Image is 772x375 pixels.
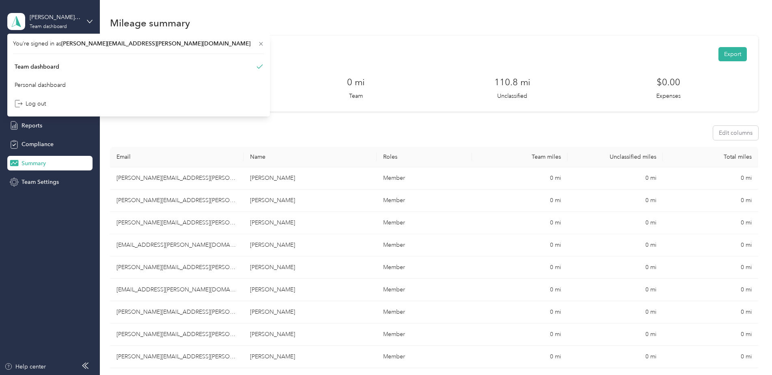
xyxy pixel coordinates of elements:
td: 0 mi [663,167,758,190]
td: 0 mi [567,301,663,323]
td: Jana Gibson [244,323,377,346]
td: joshua.villone@navenhealth.com [110,167,244,190]
span: Team Settings [22,178,59,186]
td: Kay Balogun [244,234,377,256]
td: cyndi.bryant@navenhealth.com [110,256,244,279]
td: maisha.byrd@navenhealth.com [110,346,244,368]
td: 0 mi [472,190,567,212]
td: Maisha Byrd [244,346,377,368]
td: 0 mi [663,190,758,212]
td: 0 mi [567,212,663,234]
td: 0 mi [472,346,567,368]
th: Email [110,147,244,167]
td: 0 mi [567,167,663,190]
h3: 0 mi [347,75,364,89]
th: Name [244,147,377,167]
td: 0 mi [472,279,567,301]
td: 0 mi [663,256,758,279]
td: Tammy Eiland [244,301,377,323]
td: Joshua Villone [244,167,377,190]
td: Member [377,212,472,234]
td: 0 mi [472,234,567,256]
span: Compliance [22,140,54,149]
div: Log out [15,99,46,108]
h1: Mileage summary [110,19,190,27]
td: Cyndi Bryant [244,256,377,279]
td: Member [377,256,472,279]
td: 0 mi [663,323,758,346]
td: milinda.kelley@navenhealth.com [110,212,244,234]
h3: $0.00 [657,75,680,89]
td: Mindy Kelley [244,212,377,234]
td: 0 mi [472,301,567,323]
div: Team dashboard [15,62,59,71]
td: Shrevondolyn Coleman [244,279,377,301]
td: 0 mi [663,279,758,301]
td: 0 mi [567,279,663,301]
td: Member [377,323,472,346]
td: 0 mi [567,346,663,368]
td: tammy.eiland@navenhealth.com [110,301,244,323]
span: Summary [22,159,46,168]
td: Member [377,301,472,323]
td: 0 mi [472,167,567,190]
th: Team miles [472,147,567,167]
div: Team dashboard [30,24,67,29]
h3: 110.8 mi [494,75,530,89]
button: Edit columns [713,126,758,140]
td: Member [377,279,472,301]
span: [PERSON_NAME][EMAIL_ADDRESS][PERSON_NAME][DOMAIN_NAME] [61,40,250,47]
td: sandra.robinson@navenhealth.com [110,190,244,212]
th: Unclassified miles [567,147,663,167]
button: Export [718,47,747,61]
span: You’re signed in as [13,39,264,48]
td: 0 mi [472,323,567,346]
iframe: Everlance-gr Chat Button Frame [727,330,772,375]
td: 0 mi [663,212,758,234]
div: [PERSON_NAME][EMAIL_ADDRESS][PERSON_NAME][DOMAIN_NAME] [30,13,80,22]
td: Member [377,167,472,190]
td: 0 mi [472,212,567,234]
div: Personal dashboard [15,81,66,89]
td: Sandra Robinson [244,190,377,212]
td: Member [377,346,472,368]
td: 0 mi [567,234,663,256]
td: 0 mi [472,256,567,279]
p: Expenses [656,92,681,100]
p: Unclassified [497,92,527,100]
td: 0 mi [663,234,758,256]
td: jana.gibson@navenhealth.com [110,323,244,346]
td: 0 mi [567,256,663,279]
td: kayode.balogun@navenhealth.com [110,234,244,256]
th: Roles [377,147,472,167]
span: Reports [22,121,42,130]
p: Team [349,92,363,100]
td: 0 mi [567,323,663,346]
td: 0 mi [567,190,663,212]
button: Help center [4,362,46,371]
td: 0 mi [663,346,758,368]
td: 0 mi [663,301,758,323]
td: Member [377,190,472,212]
td: Member [377,234,472,256]
td: shrevondolyn.coleman@navenhealth.com [110,279,244,301]
th: Total miles [663,147,758,167]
